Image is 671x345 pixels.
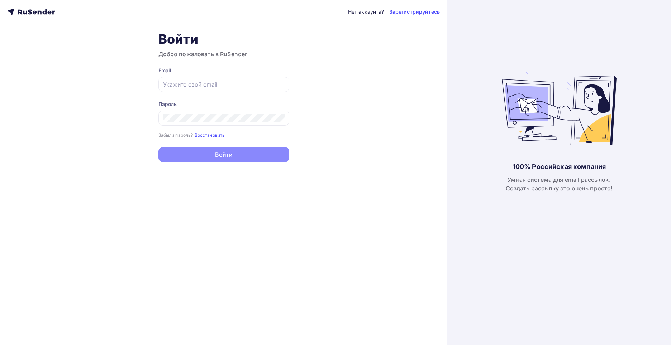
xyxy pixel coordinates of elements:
small: Восстановить [195,132,225,138]
small: Забыли пароль? [158,132,193,138]
div: Email [158,67,289,74]
h1: Войти [158,31,289,47]
a: Зарегистрируйтесь [389,8,440,15]
div: 100% Российская компания [513,162,606,171]
div: Нет аккаунта? [348,8,384,15]
h3: Добро пожаловать в RuSender [158,50,289,58]
div: Пароль [158,101,289,108]
input: Укажите свой email [163,80,285,89]
a: Восстановить [195,132,225,138]
button: Войти [158,147,289,162]
div: Умная система для email рассылок. Создать рассылку это очень просто! [506,175,613,193]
